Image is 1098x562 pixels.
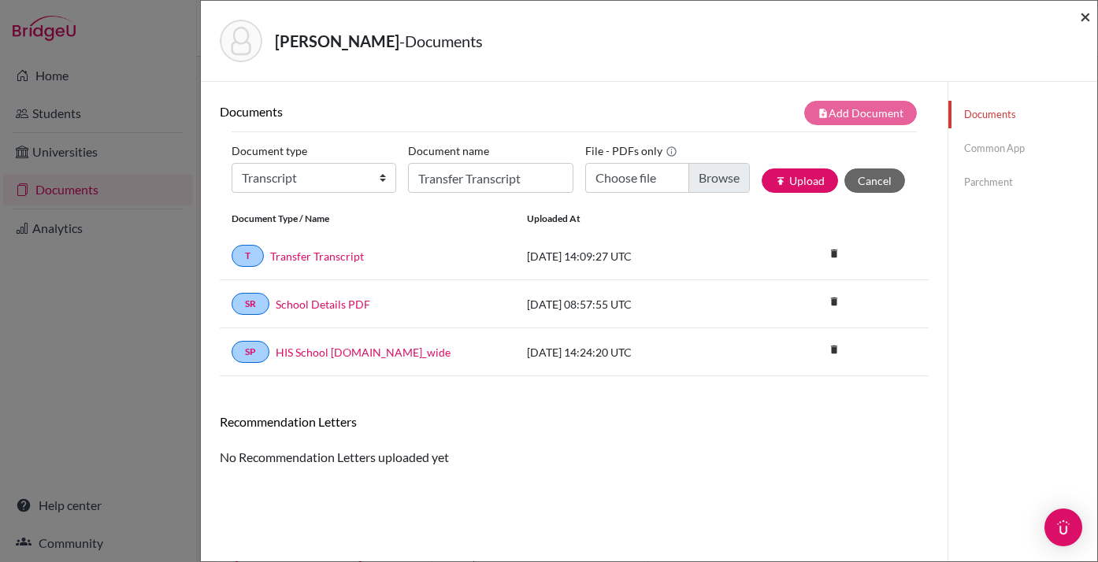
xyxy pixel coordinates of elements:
a: HIS School [DOMAIN_NAME]_wide [276,344,451,360]
a: SR [232,293,269,315]
button: note_addAdd Document [804,101,917,125]
i: publish [775,176,786,187]
a: delete [822,292,846,313]
a: Common App [948,135,1097,162]
a: Transfer Transcript [270,248,364,264]
div: Document Type / Name [220,212,515,226]
a: SP [232,341,269,363]
button: Cancel [844,168,905,193]
label: Document type [232,139,307,163]
a: delete [822,340,846,361]
a: delete [822,244,846,265]
div: [DATE] 08:57:55 UTC [515,296,751,312]
label: File - PDFs only [585,139,677,163]
div: [DATE] 14:24:20 UTC [515,344,751,360]
a: School Details PDF [276,296,370,312]
span: - Documents [399,31,483,50]
a: Parchment [948,168,1097,196]
div: [DATE] 14:09:27 UTC [515,248,751,264]
i: delete [822,290,846,313]
div: Uploaded at [515,212,751,226]
button: Close [1080,7,1091,26]
button: publishUpload [762,168,838,193]
div: Open Intercom Messenger [1044,508,1082,546]
label: Document name [408,139,489,163]
strong: [PERSON_NAME] [275,31,399,50]
a: Documents [948,101,1097,128]
i: delete [822,338,846,361]
i: note_add [818,108,829,119]
span: × [1080,5,1091,28]
a: T [232,245,264,267]
div: No Recommendation Letters uploaded yet [220,414,929,467]
h6: Recommendation Letters [220,414,929,429]
i: delete [822,242,846,265]
h6: Documents [220,104,574,119]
